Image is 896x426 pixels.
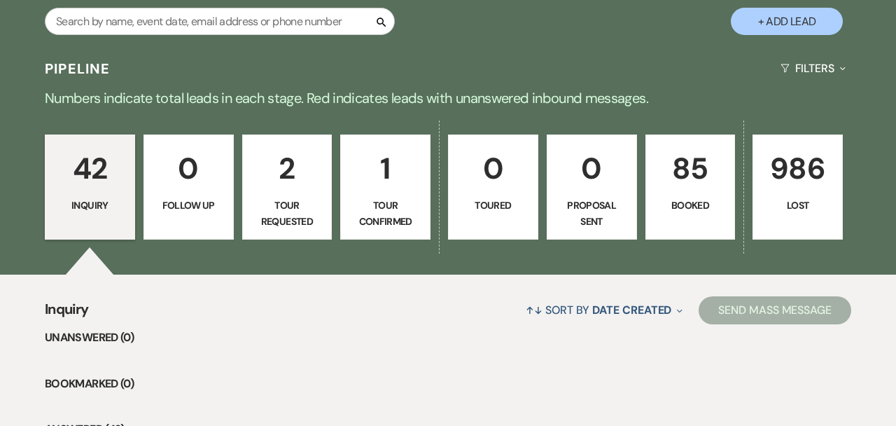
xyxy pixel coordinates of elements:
[143,135,234,240] a: 0Follow Up
[45,59,111,78] h3: Pipeline
[153,145,225,192] p: 0
[45,8,395,35] input: Search by name, event date, email address or phone number
[526,303,542,317] span: ↑↓
[731,8,843,35] button: + Add Lead
[45,135,135,240] a: 42Inquiry
[153,198,225,213] p: Follow Up
[547,135,637,240] a: 0Proposal Sent
[699,296,851,324] button: Send Mass Message
[448,135,538,240] a: 0Toured
[340,135,430,240] a: 1Tour Confirmed
[645,135,736,240] a: 85Booked
[54,198,126,213] p: Inquiry
[45,298,89,329] span: Inquiry
[592,303,671,317] span: Date Created
[762,145,834,192] p: 986
[654,145,727,192] p: 85
[556,198,628,229] p: Proposal Sent
[349,145,421,192] p: 1
[556,145,628,192] p: 0
[752,135,843,240] a: 986Lost
[654,198,727,213] p: Booked
[457,198,529,213] p: Toured
[45,375,851,393] li: Bookmarked (0)
[520,291,688,329] button: Sort By Date Created
[775,50,851,87] button: Filters
[457,145,529,192] p: 0
[45,329,851,347] li: Unanswered (0)
[242,135,332,240] a: 2Tour Requested
[251,145,323,192] p: 2
[349,198,421,229] p: Tour Confirmed
[54,145,126,192] p: 42
[762,198,834,213] p: Lost
[251,198,323,229] p: Tour Requested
